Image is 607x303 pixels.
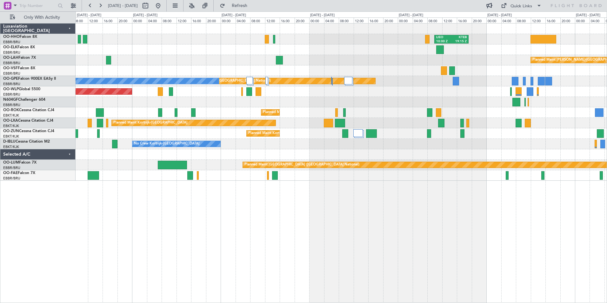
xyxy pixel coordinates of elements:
span: OO-LUM [3,161,19,165]
div: Planned Maint Kortrijk-[GEOGRAPHIC_DATA] [263,108,337,117]
div: 08:00 [250,17,265,23]
div: [DATE] - [DATE] [310,13,335,18]
a: EBKT/KJK [3,124,19,128]
div: 16:00 [545,17,560,23]
span: Only With Activity [17,15,67,20]
div: 00:00 [486,17,501,23]
div: 04:00 [413,17,427,23]
span: OO-HHO [3,35,20,39]
div: 00:00 [221,17,235,23]
a: OO-LUMFalcon 7X [3,161,37,165]
a: OO-LAHFalcon 7X [3,56,36,60]
div: Quick Links [510,3,532,10]
div: 12:00 [354,17,368,23]
div: Planned Maint Kortrijk-[GEOGRAPHIC_DATA] [113,118,187,128]
div: 19:15 Z [451,39,467,44]
span: Refresh [226,3,253,8]
a: EBKT/KJK [3,145,19,149]
div: [DATE] - [DATE] [77,13,101,18]
a: EBBR/BRU [3,92,20,97]
div: 00:00 [575,17,590,23]
a: OO-VSFFalcon 8X [3,66,35,70]
a: EBBR/BRU [3,176,20,181]
div: 08:00 [427,17,442,23]
button: Quick Links [498,1,545,11]
span: OO-WLP [3,87,19,91]
button: Refresh [217,1,255,11]
div: 04:00 [501,17,516,23]
a: OO-ZUNCessna Citation CJ4 [3,129,54,133]
a: EBBR/BRU [3,40,20,44]
a: EBBR/BRU [3,103,20,107]
a: OO-HHOFalcon 8X [3,35,37,39]
div: 16:00 [368,17,383,23]
a: EBBR/BRU [3,82,20,86]
span: D-IBLU [3,140,16,144]
div: [DATE] - [DATE] [222,13,246,18]
div: 16:00 [103,17,117,23]
div: 04:00 [147,17,162,23]
button: Only With Activity [7,12,69,23]
a: OO-FAEFalcon 7X [3,171,35,175]
div: 20:00 [206,17,221,23]
a: EBBR/BRU [3,165,20,170]
div: 10:00 Z [436,39,451,44]
div: 20:00 [117,17,132,23]
a: OO-ELKFalcon 8X [3,45,35,49]
a: N604GFChallenger 604 [3,98,45,102]
div: 20:00 [560,17,575,23]
span: OO-LXA [3,119,18,123]
span: N604GF [3,98,18,102]
a: OO-LXACessna Citation CJ4 [3,119,53,123]
div: 12:00 [442,17,457,23]
div: 20:00 [295,17,309,23]
div: 16:00 [191,17,206,23]
a: OO-GPEFalcon 900EX EASy II [3,77,56,81]
span: OO-GPE [3,77,18,81]
div: 00:00 [309,17,324,23]
div: Planned Maint [GEOGRAPHIC_DATA] ([GEOGRAPHIC_DATA] National) [244,160,359,170]
div: 12:00 [265,17,280,23]
span: OO-LAH [3,56,18,60]
div: 08:00 [516,17,530,23]
div: 16:00 [457,17,471,23]
div: 12:00 [177,17,191,23]
div: 00:00 [398,17,412,23]
a: EBBR/BRU [3,50,20,55]
div: KTEB [451,35,467,40]
a: EBKT/KJK [3,134,19,139]
div: No Crew Kortrijk-[GEOGRAPHIC_DATA] [134,139,199,149]
span: OO-ROK [3,108,19,112]
span: OO-ZUN [3,129,19,133]
a: EBKT/KJK [3,113,19,118]
div: [DATE] - [DATE] [133,13,157,18]
div: 08:00 [339,17,353,23]
div: Planned Maint Kortrijk-[GEOGRAPHIC_DATA] [248,129,322,138]
span: [DATE] - [DATE] [108,3,138,9]
div: [DATE] - [DATE] [487,13,512,18]
a: EBBR/BRU [3,71,20,76]
div: 20:00 [383,17,398,23]
div: 08:00 [162,17,176,23]
div: LIEO [436,35,451,40]
span: OO-ELK [3,45,17,49]
div: 04:00 [324,17,339,23]
a: D-IBLUCessna Citation M2 [3,140,50,144]
div: 00:00 [132,17,147,23]
input: Trip Number [19,1,56,10]
a: EBBR/BRU [3,61,20,65]
div: 16:00 [280,17,294,23]
div: [DATE] - [DATE] [576,13,600,18]
div: 04:00 [590,17,604,23]
div: 20:00 [472,17,486,23]
span: OO-VSF [3,66,18,70]
span: OO-FAE [3,171,18,175]
div: 12:00 [88,17,103,23]
a: OO-WLPGlobal 5500 [3,87,40,91]
div: 04:00 [236,17,250,23]
div: [DATE] - [DATE] [399,13,423,18]
a: OO-ROKCessna Citation CJ4 [3,108,54,112]
div: 12:00 [531,17,545,23]
div: 08:00 [73,17,88,23]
